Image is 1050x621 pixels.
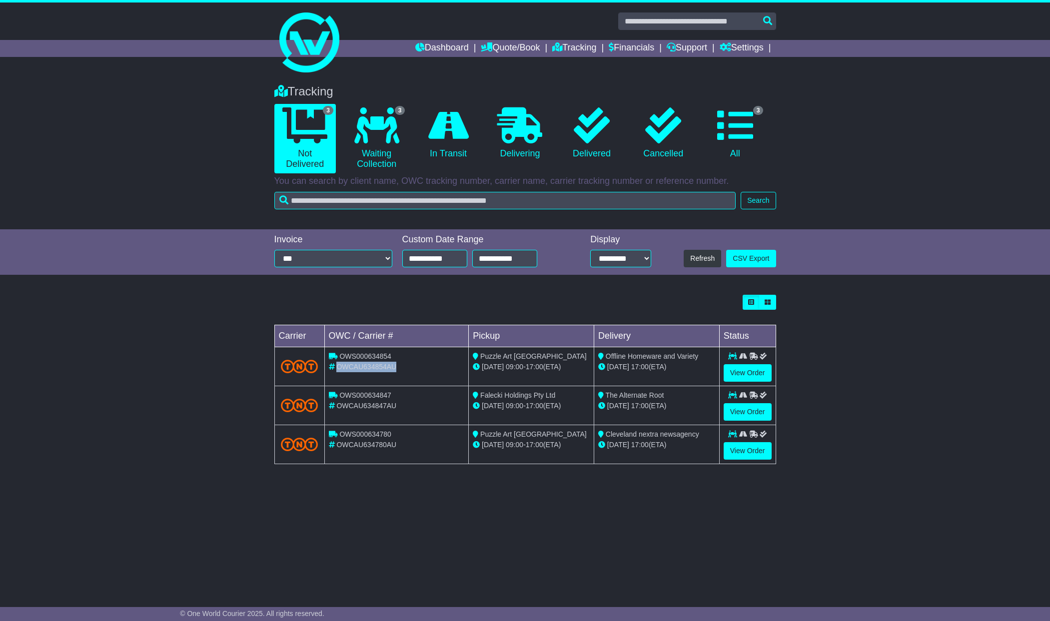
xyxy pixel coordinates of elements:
[598,362,715,372] div: (ETA)
[323,106,333,115] span: 3
[481,40,540,57] a: Quote/Book
[590,234,651,245] div: Display
[506,441,523,449] span: 09:00
[281,438,318,451] img: TNT_Domestic.png
[324,325,469,347] td: OWC / Carrier #
[336,363,396,371] span: OWCAU634854AU
[704,104,766,163] a: 3 All
[633,104,694,163] a: Cancelled
[473,401,590,411] div: - (ETA)
[506,363,523,371] span: 09:00
[753,106,764,115] span: 3
[336,402,396,410] span: OWCAU634847AU
[526,441,543,449] span: 17:00
[741,192,776,209] button: Search
[724,364,772,382] a: View Order
[395,106,405,115] span: 3
[606,430,699,438] span: Cleveland nextra newsagency
[607,441,629,449] span: [DATE]
[684,250,721,267] button: Refresh
[667,40,707,57] a: Support
[339,391,391,399] span: OWS000634847
[594,325,719,347] td: Delivery
[489,104,551,163] a: Delivering
[606,391,664,399] span: The Alternate Root
[482,402,504,410] span: [DATE]
[346,104,407,173] a: 3 Waiting Collection
[606,352,698,360] span: Offline Homeware and Variety
[631,363,649,371] span: 17:00
[482,441,504,449] span: [DATE]
[274,234,392,245] div: Invoice
[480,391,555,399] span: Falecki Holdings Pty Ltd
[598,440,715,450] div: (ETA)
[506,402,523,410] span: 09:00
[274,325,324,347] td: Carrier
[598,401,715,411] div: (ETA)
[480,352,587,360] span: Puzzle Art [GEOGRAPHIC_DATA]
[473,440,590,450] div: - (ETA)
[719,325,776,347] td: Status
[631,402,649,410] span: 17:00
[336,441,396,449] span: OWCAU634780AU
[281,399,318,412] img: TNT_Domestic.png
[339,352,391,360] span: OWS000634854
[417,104,479,163] a: In Transit
[631,441,649,449] span: 17:00
[609,40,654,57] a: Financials
[552,40,596,57] a: Tracking
[482,363,504,371] span: [DATE]
[561,104,622,163] a: Delivered
[339,430,391,438] span: OWS000634780
[473,362,590,372] div: - (ETA)
[607,402,629,410] span: [DATE]
[526,363,543,371] span: 17:00
[281,360,318,373] img: TNT_Domestic.png
[180,610,324,618] span: © One World Courier 2025. All rights reserved.
[724,403,772,421] a: View Order
[724,442,772,460] a: View Order
[526,402,543,410] span: 17:00
[415,40,469,57] a: Dashboard
[274,176,776,187] p: You can search by client name, OWC tracking number, carrier name, carrier tracking number or refe...
[469,325,594,347] td: Pickup
[720,40,764,57] a: Settings
[402,234,563,245] div: Custom Date Range
[269,84,781,99] div: Tracking
[480,430,587,438] span: Puzzle Art [GEOGRAPHIC_DATA]
[726,250,776,267] a: CSV Export
[274,104,336,173] a: 3 Not Delivered
[607,363,629,371] span: [DATE]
